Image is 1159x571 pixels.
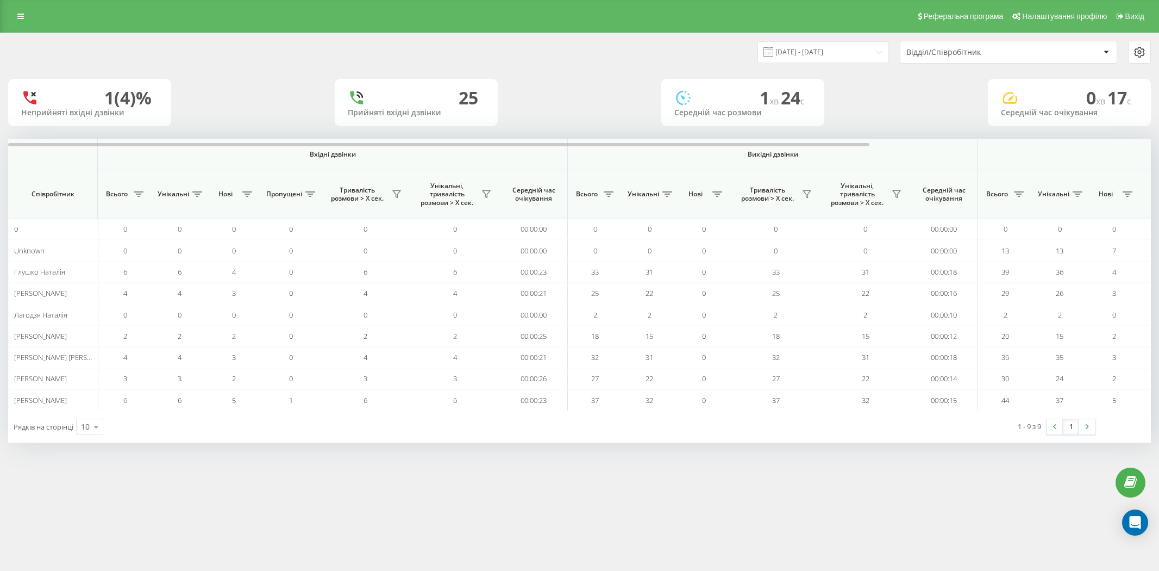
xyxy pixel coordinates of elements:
[646,352,653,362] span: 31
[772,352,780,362] span: 32
[14,422,73,432] span: Рядків на сторінці
[103,190,130,198] span: Всього
[123,374,127,383] span: 3
[772,395,780,405] span: 37
[910,390,978,411] td: 00:00:15
[364,352,367,362] span: 4
[289,310,293,320] span: 0
[289,331,293,341] span: 0
[289,395,293,405] span: 1
[232,352,236,362] span: 3
[178,246,181,256] span: 0
[702,310,706,320] span: 0
[500,283,568,304] td: 00:00:21
[774,224,778,234] span: 0
[123,267,127,277] span: 6
[500,326,568,347] td: 00:00:25
[924,12,1004,21] span: Реферальна програма
[648,246,651,256] span: 0
[459,88,478,108] div: 25
[1056,288,1063,298] span: 26
[123,310,127,320] span: 0
[178,331,181,341] span: 2
[1056,267,1063,277] span: 36
[500,390,568,411] td: 00:00:23
[648,224,651,234] span: 0
[14,395,67,405] span: [PERSON_NAME]
[123,288,127,298] span: 4
[906,48,1036,57] div: Відділ/Співробітник
[702,224,706,234] span: 0
[910,368,978,389] td: 00:00:14
[910,240,978,261] td: 00:00:00
[364,224,367,234] span: 0
[178,288,181,298] span: 4
[453,352,457,362] span: 4
[289,224,293,234] span: 0
[123,224,127,234] span: 0
[500,368,568,389] td: 00:00:26
[453,224,457,234] span: 0
[178,395,181,405] span: 6
[1001,288,1009,298] span: 29
[772,288,780,298] span: 25
[1022,12,1107,21] span: Налаштування профілю
[14,246,45,256] span: Unknown
[1112,288,1116,298] span: 3
[772,374,780,383] span: 27
[702,288,706,298] span: 0
[646,288,653,298] span: 22
[364,395,367,405] span: 6
[1056,331,1063,341] span: 15
[453,374,457,383] span: 3
[178,224,181,234] span: 0
[1112,374,1116,383] span: 2
[863,246,867,256] span: 0
[508,186,559,203] span: Середній час очікування
[289,246,293,256] span: 0
[910,304,978,325] td: 00:00:10
[14,352,121,362] span: [PERSON_NAME] [PERSON_NAME]
[232,331,236,341] span: 2
[593,246,597,256] span: 0
[500,347,568,368] td: 00:00:21
[1001,331,1009,341] span: 20
[500,240,568,261] td: 00:00:00
[14,374,67,383] span: [PERSON_NAME]
[266,190,302,198] span: Пропущені
[862,288,869,298] span: 22
[702,331,706,341] span: 0
[232,395,236,405] span: 5
[289,352,293,362] span: 0
[769,95,781,107] span: хв
[1125,12,1144,21] span: Вихід
[123,331,127,341] span: 2
[232,267,236,277] span: 4
[1063,419,1079,435] a: 1
[364,288,367,298] span: 4
[1107,86,1131,109] span: 17
[364,267,367,277] span: 6
[158,190,189,198] span: Унікальні
[289,374,293,383] span: 0
[364,374,367,383] span: 3
[178,267,181,277] span: 6
[772,267,780,277] span: 33
[736,186,799,203] span: Тривалість розмови > Х сек.
[104,88,152,108] div: 1 (4)%
[774,310,778,320] span: 2
[1096,95,1107,107] span: хв
[364,331,367,341] span: 2
[648,310,651,320] span: 2
[1056,246,1063,256] span: 13
[591,267,599,277] span: 33
[772,331,780,341] span: 18
[14,331,67,341] span: [PERSON_NAME]
[674,108,811,117] div: Середній час розмови
[1112,224,1116,234] span: 0
[1004,224,1007,234] span: 0
[593,310,597,320] span: 2
[1001,374,1009,383] span: 30
[1112,352,1116,362] span: 3
[81,421,90,432] div: 10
